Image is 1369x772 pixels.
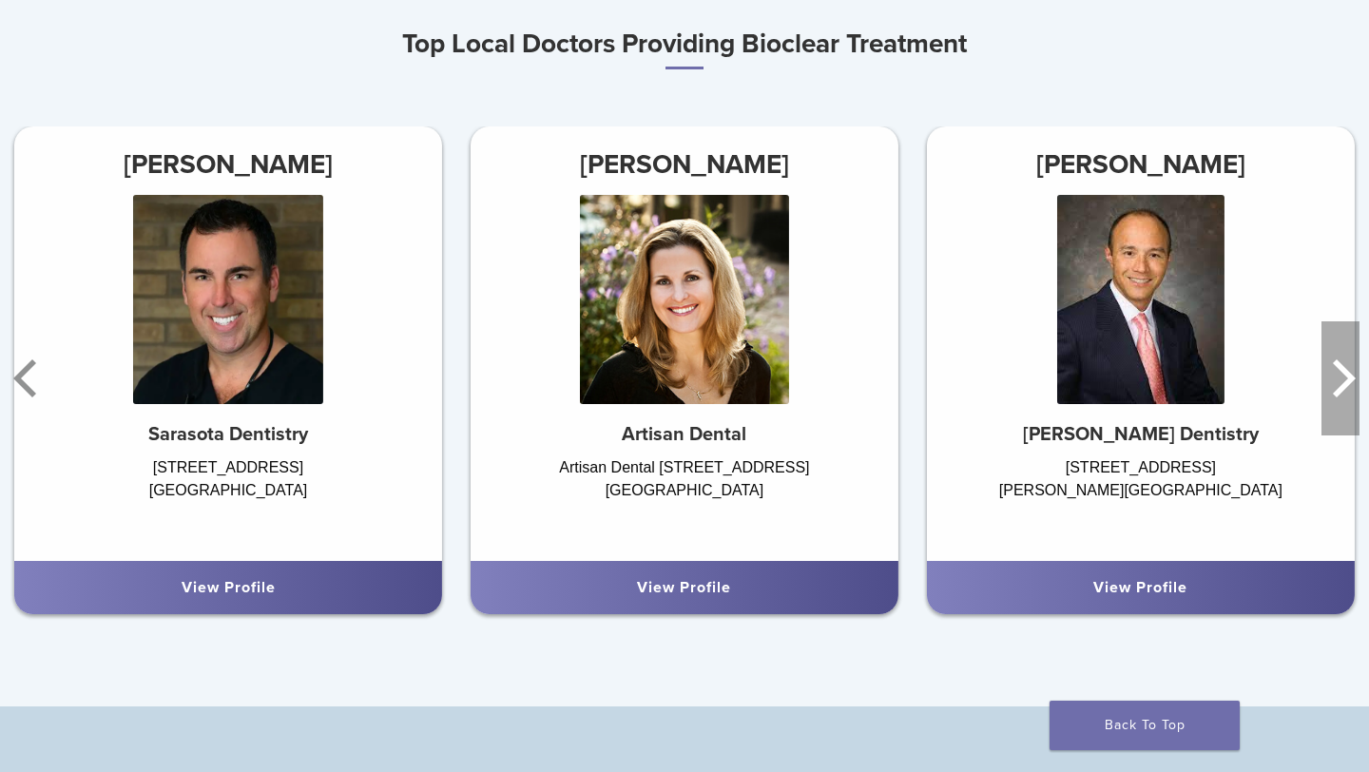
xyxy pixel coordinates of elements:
[133,195,323,404] img: Dr. Hank Michael
[637,578,731,597] a: View Profile
[1023,423,1259,446] strong: [PERSON_NAME] Dentistry
[471,456,898,542] div: Artisan Dental [STREET_ADDRESS] [GEOGRAPHIC_DATA]
[182,578,276,597] a: View Profile
[927,142,1355,187] h3: [PERSON_NAME]
[148,423,308,446] strong: Sarasota Dentistry
[1321,321,1359,435] button: Next
[1093,578,1187,597] a: View Profile
[622,423,746,446] strong: Artisan Dental
[14,142,442,187] h3: [PERSON_NAME]
[14,456,442,542] div: [STREET_ADDRESS] [GEOGRAPHIC_DATA]
[1050,701,1240,750] a: Back To Top
[471,142,898,187] h3: [PERSON_NAME]
[10,321,48,435] button: Previous
[580,195,789,404] img: Dr. Mary Isaacs
[927,456,1355,542] div: [STREET_ADDRESS] [PERSON_NAME][GEOGRAPHIC_DATA]
[1057,195,1224,404] img: Dr. Larry Saylor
